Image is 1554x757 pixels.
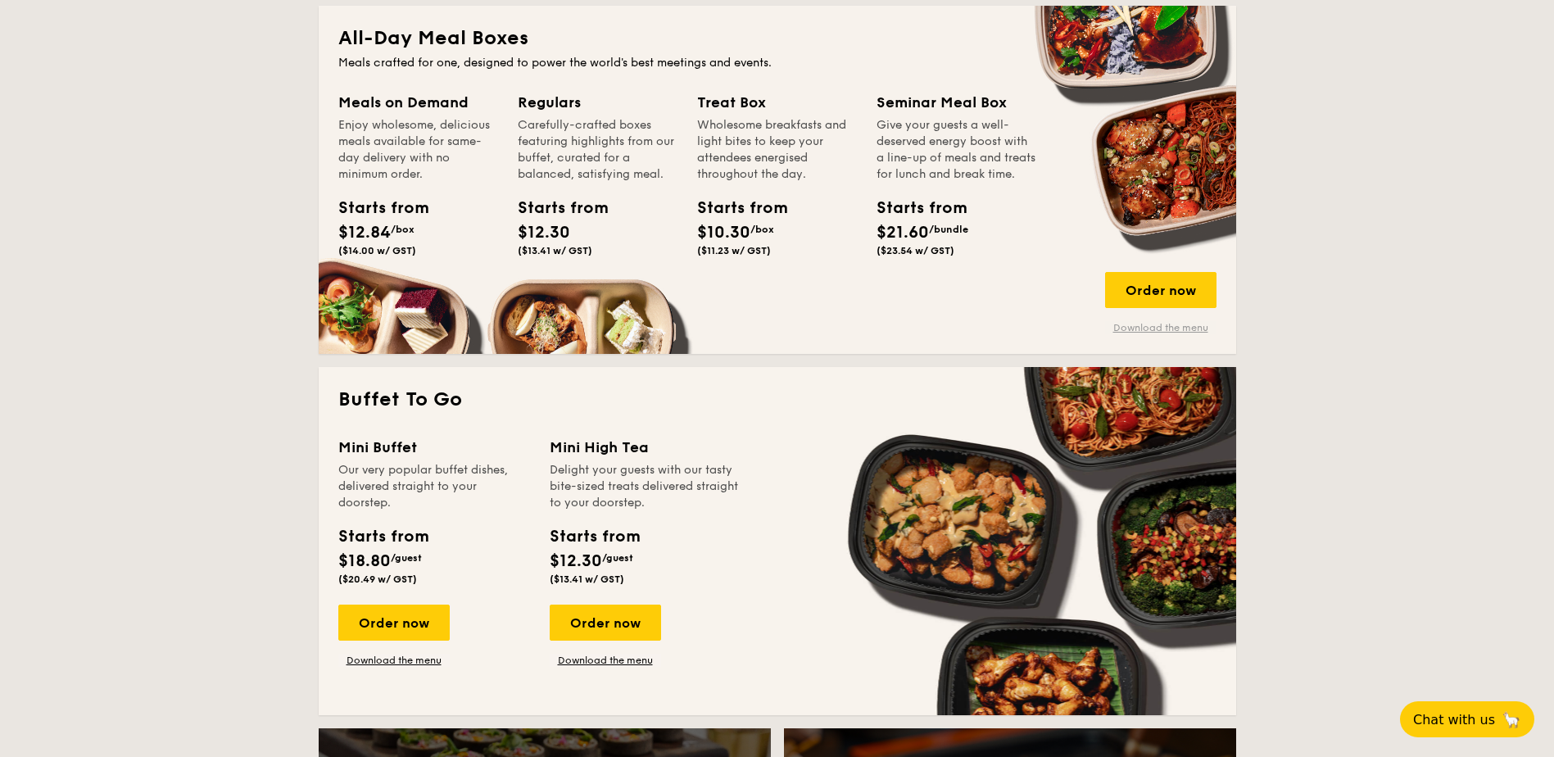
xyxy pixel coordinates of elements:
span: ($23.54 w/ GST) [877,245,954,256]
button: Chat with us🦙 [1400,701,1534,737]
div: Wholesome breakfasts and light bites to keep your attendees energised throughout the day. [697,117,857,183]
span: $10.30 [697,223,750,243]
h2: All-Day Meal Boxes [338,25,1216,52]
div: Starts from [338,524,428,549]
div: Seminar Meal Box [877,91,1036,114]
span: /box [750,224,774,235]
span: $12.30 [518,223,570,243]
div: Starts from [338,196,412,220]
span: /guest [602,552,633,564]
div: Regulars [518,91,677,114]
span: ($20.49 w/ GST) [338,573,417,585]
div: Order now [338,605,450,641]
a: Download the menu [550,654,661,667]
div: Starts from [697,196,771,220]
div: Order now [1105,272,1216,308]
a: Download the menu [1105,321,1216,334]
div: Meals crafted for one, designed to power the world's best meetings and events. [338,55,1216,71]
span: $18.80 [338,551,391,571]
div: Carefully-crafted boxes featuring highlights from our buffet, curated for a balanced, satisfying ... [518,117,677,183]
span: ($13.41 w/ GST) [550,573,624,585]
span: ($11.23 w/ GST) [697,245,771,256]
div: Our very popular buffet dishes, delivered straight to your doorstep. [338,462,530,511]
span: Chat with us [1413,712,1495,728]
div: Enjoy wholesome, delicious meals available for same-day delivery with no minimum order. [338,117,498,183]
span: $21.60 [877,223,929,243]
div: Treat Box [697,91,857,114]
div: Starts from [550,524,639,549]
span: $12.30 [550,551,602,571]
div: Starts from [518,196,591,220]
div: Mini Buffet [338,436,530,459]
div: Meals on Demand [338,91,498,114]
span: ($13.41 w/ GST) [518,245,592,256]
h2: Buffet To Go [338,387,1216,413]
div: Order now [550,605,661,641]
span: /bundle [929,224,968,235]
div: Delight your guests with our tasty bite-sized treats delivered straight to your doorstep. [550,462,741,511]
span: 🦙 [1502,710,1521,729]
span: /box [391,224,415,235]
a: Download the menu [338,654,450,667]
div: Mini High Tea [550,436,741,459]
span: ($14.00 w/ GST) [338,245,416,256]
span: /guest [391,552,422,564]
div: Starts from [877,196,950,220]
div: Give your guests a well-deserved energy boost with a line-up of meals and treats for lunch and br... [877,117,1036,183]
span: $12.84 [338,223,391,243]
